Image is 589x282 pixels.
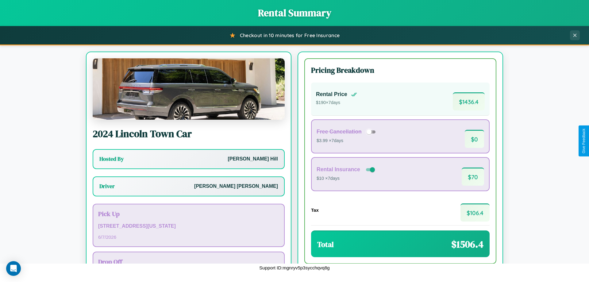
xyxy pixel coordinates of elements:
div: Open Intercom Messenger [6,261,21,276]
h2: 2024 Lincoln Town Car [93,127,285,141]
img: Lincoln Town Car [93,58,285,120]
h3: Pick Up [98,209,279,218]
p: $3.99 × 7 days [317,137,378,145]
h4: Rental Price [316,91,347,98]
p: [STREET_ADDRESS][US_STATE] [98,222,279,231]
span: $ 1436.4 [453,92,485,110]
p: [PERSON_NAME] [PERSON_NAME] [194,182,278,191]
p: [PERSON_NAME] Hill [228,155,278,164]
div: Give Feedback [582,129,586,153]
p: 6 / 7 / 2026 [98,233,279,241]
h3: Hosted By [99,155,124,163]
h3: Drop Off [98,257,279,266]
p: $ 190 × 7 days [316,99,357,107]
h3: Driver [99,183,115,190]
span: $ 70 [462,168,484,186]
p: Support ID: mgnryv5p3sycchqvq8g [259,264,329,272]
h4: Tax [311,207,319,213]
span: $ 1506.4 [451,238,483,251]
h3: Total [317,239,334,249]
span: $ 0 [465,130,484,148]
h4: Free Cancellation [317,129,362,135]
h1: Rental Summary [6,6,583,20]
h4: Rental Insurance [317,166,360,173]
span: Checkout in 10 minutes for Free Insurance [240,32,340,38]
h3: Pricing Breakdown [311,65,490,75]
span: $ 106.4 [460,203,490,222]
p: $10 × 7 days [317,175,376,183]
